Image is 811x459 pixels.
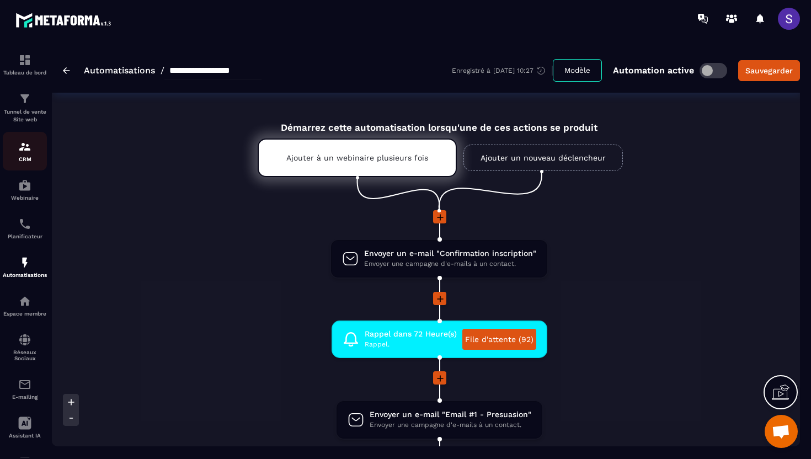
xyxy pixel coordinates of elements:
a: Automatisations [84,65,155,76]
img: formation [18,54,31,67]
img: automations [18,256,31,269]
span: Rappel. [365,339,457,350]
img: email [18,378,31,391]
p: Réseaux Sociaux [3,349,47,361]
a: formationformationCRM [3,132,47,170]
span: Envoyer une campagne d'e-mails à un contact. [364,259,536,269]
img: formation [18,140,31,153]
img: social-network [18,333,31,346]
img: arrow [63,67,70,74]
p: Automatisations [3,272,47,278]
a: automationsautomationsWebinaire [3,170,47,209]
span: Rappel dans 72 Heure(s) [365,329,457,339]
button: Modèle [553,59,602,82]
span: Envoyer un e-mail "Confirmation inscription" [364,248,536,259]
p: [DATE] 10:27 [493,67,533,74]
span: / [161,65,164,76]
a: automationsautomationsAutomatisations [3,248,47,286]
a: social-networksocial-networkRéseaux Sociaux [3,325,47,370]
p: Ajouter à un webinaire plusieurs fois [286,153,428,162]
p: E-mailing [3,394,47,400]
button: Sauvegarder [738,60,800,81]
a: formationformationTunnel de vente Site web [3,84,47,132]
p: Espace membre [3,311,47,317]
div: Démarrez cette automatisation lorsqu'une de ces actions se produit [230,109,648,133]
a: emailemailE-mailing [3,370,47,408]
span: Envoyer une campagne d'e-mails à un contact. [370,420,531,430]
img: automations [18,295,31,308]
p: Planificateur [3,233,47,239]
a: schedulerschedulerPlanificateur [3,209,47,248]
a: formationformationTableau de bord [3,45,47,84]
p: Tunnel de vente Site web [3,108,47,124]
img: logo [15,10,115,30]
p: Automation active [613,65,694,76]
img: scheduler [18,217,31,231]
a: Assistant IA [3,408,47,447]
span: Envoyer un e-mail "Email #1 - Presuasion" [370,409,531,420]
img: automations [18,179,31,192]
a: automationsautomationsEspace membre [3,286,47,325]
a: File d'attente (92) [462,329,536,350]
p: CRM [3,156,47,162]
p: Assistant IA [3,433,47,439]
p: Tableau de bord [3,70,47,76]
p: Webinaire [3,195,47,201]
div: Ouvrir le chat [765,415,798,448]
div: Enregistré à [452,66,553,76]
div: Sauvegarder [745,65,793,76]
img: formation [18,92,31,105]
a: Ajouter un nouveau déclencheur [463,145,623,171]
